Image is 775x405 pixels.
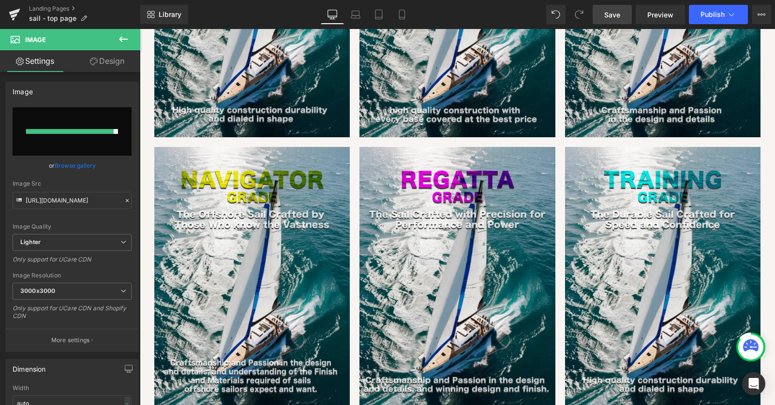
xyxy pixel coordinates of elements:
button: More settings [6,329,138,351]
div: Image Src [13,180,132,187]
a: Preview [636,5,685,24]
a: Browse gallery [55,157,96,174]
button: Publish [689,5,748,24]
div: Only support for UCare CDN [13,256,132,270]
input: Link [13,192,132,209]
span: Publish [700,11,725,18]
b: Lighter [20,238,41,246]
a: Mobile [390,5,414,24]
a: Tablet [367,5,390,24]
b: 3000x3000 [20,287,55,294]
a: Laptop [344,5,367,24]
div: Image Resolution [13,272,132,279]
button: Undo [546,5,566,24]
a: Landing Pages [29,5,140,13]
span: Library [159,10,181,19]
p: More settings [51,336,90,345]
div: Width [13,385,132,391]
button: Redo [569,5,589,24]
span: Image [25,36,46,43]
div: Image Quality [13,223,132,230]
span: Save [604,10,620,20]
a: New Library [140,5,188,24]
span: sail - top page [29,14,76,22]
div: Open Intercom Messenger [742,372,765,395]
a: Design [72,50,142,72]
div: Dimension [13,360,46,373]
div: or [13,160,132,171]
span: Preview [647,10,673,20]
button: More [752,5,771,24]
a: Desktop [321,5,344,24]
div: Only support for UCare CDN and Shopify CDN [13,304,132,326]
div: Image [13,82,33,96]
